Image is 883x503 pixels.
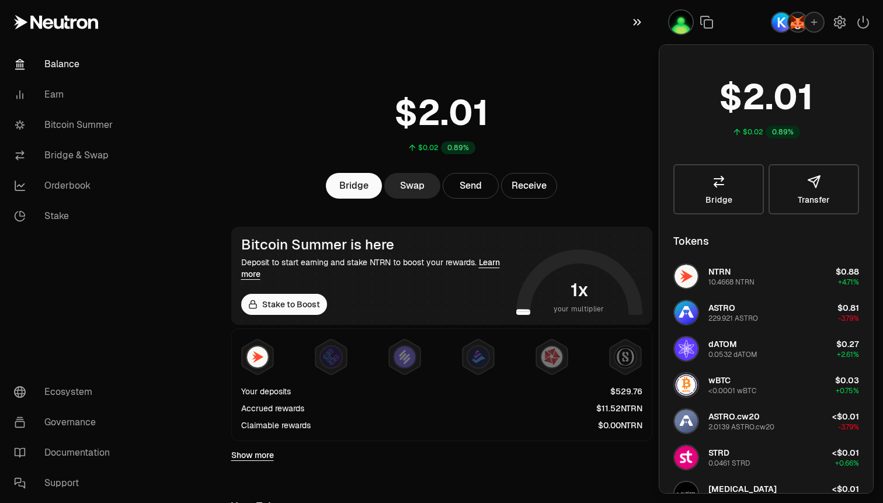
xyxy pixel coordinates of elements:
[673,233,709,249] div: Tokens
[321,346,342,367] img: EtherFi Points
[835,459,859,468] span: +0.66%
[836,386,859,396] span: +0.75%
[241,294,327,315] a: Stake to Boost
[5,407,126,438] a: Governance
[384,173,440,199] a: Swap
[615,346,636,367] img: Structured Points
[5,201,126,231] a: Stake
[666,295,866,330] button: ASTRO LogoASTRO229.921 ASTRO$0.81-3.79%
[708,375,731,386] span: wBTC
[241,386,291,397] div: Your deposits
[836,339,859,349] span: $0.27
[708,303,735,313] span: ASTRO
[241,403,304,414] div: Accrued rewards
[675,337,698,360] img: dATOM Logo
[673,164,764,214] a: Bridge
[771,12,825,33] button: KeplrMetaMask
[838,277,859,287] span: +4.71%
[837,350,859,359] span: +2.61%
[675,301,698,324] img: ASTRO Logo
[708,277,755,287] div: 10.4668 NTRN
[468,346,489,367] img: Bedrock Diamonds
[798,196,830,204] span: Transfer
[766,126,800,138] div: 0.89%
[837,303,859,313] span: $0.81
[769,164,859,214] button: Transfer
[708,339,737,349] span: dATOM
[554,303,604,315] span: your multiplier
[668,9,694,35] button: toxf1
[666,367,866,403] button: wBTC LogowBTC<0.0001 wBTC$0.03+0.75%
[675,410,698,433] img: ASTRO.cw20 Logo
[666,404,866,439] button: ASTRO.cw20 LogoASTRO.cw202.0139 ASTRO.cw20<$0.01-3.79%
[231,449,274,461] a: Show more
[241,237,512,253] div: Bitcoin Summer is here
[705,196,732,204] span: Bridge
[669,11,693,34] img: toxf1
[443,173,499,199] button: Send
[441,141,475,154] div: 0.89%
[708,266,731,277] span: NTRN
[743,127,763,137] div: $0.02
[832,484,859,494] span: <$0.01
[241,419,311,431] div: Claimable rewards
[708,350,757,359] div: 0.0532 dATOM
[675,446,698,469] img: STRD Logo
[5,171,126,201] a: Orderbook
[5,468,126,498] a: Support
[835,375,859,386] span: $0.03
[708,459,750,468] div: 0.0461 STRD
[836,266,859,277] span: $0.88
[666,259,866,294] button: NTRN LogoNTRN10.4668 NTRN$0.88+4.71%
[5,49,126,79] a: Balance
[832,448,859,458] span: <$0.01
[541,346,562,367] img: Mars Fragments
[708,484,777,494] span: [MEDICAL_DATA]
[394,346,415,367] img: Solv Points
[708,411,760,422] span: ASTRO.cw20
[838,422,859,432] span: -3.79%
[788,13,807,32] img: MetaMask
[708,422,774,432] div: 2.0139 ASTRO.cw20
[708,386,756,396] div: <0.0001 wBTC
[675,265,698,288] img: NTRN Logo
[708,448,729,458] span: STRD
[832,411,859,422] span: <$0.01
[675,373,698,397] img: wBTC Logo
[838,314,859,323] span: -3.79%
[241,256,512,280] div: Deposit to start earning and stake NTRN to boost your rewards.
[247,346,268,367] img: NTRN
[5,110,126,140] a: Bitcoin Summer
[5,377,126,407] a: Ecosystem
[501,173,557,199] button: Receive
[5,140,126,171] a: Bridge & Swap
[5,79,126,110] a: Earn
[772,13,791,32] img: Keplr
[666,331,866,366] button: dATOM LogodATOM0.0532 dATOM$0.27+2.61%
[666,440,866,475] button: STRD LogoSTRD0.0461 STRD<$0.01+0.66%
[5,438,126,468] a: Documentation
[326,173,382,199] a: Bridge
[708,314,758,323] div: 229.921 ASTRO
[418,143,439,152] div: $0.02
